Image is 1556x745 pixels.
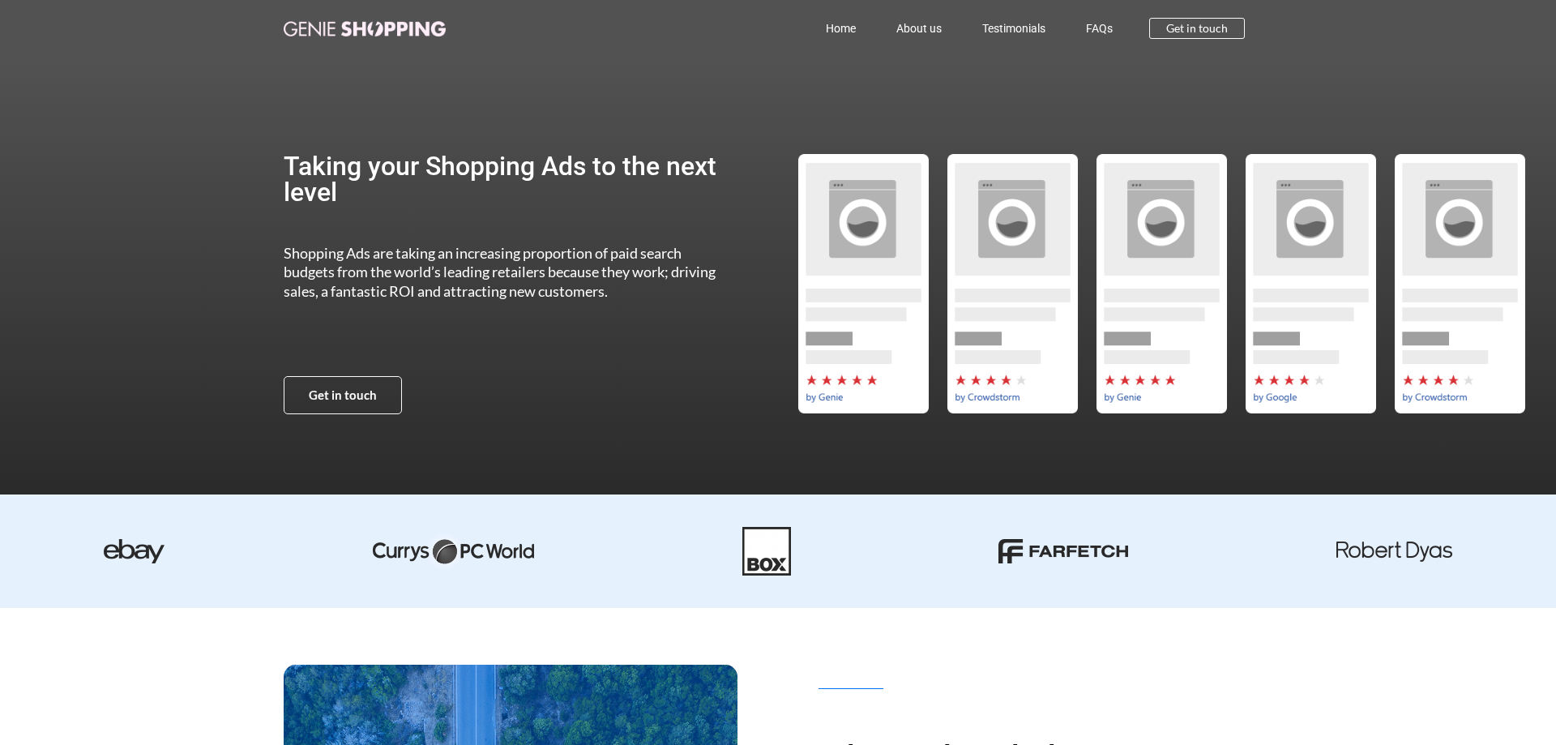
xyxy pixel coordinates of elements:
div: 5 / 5 [1385,154,1534,413]
div: by-crowdstorm [938,154,1087,413]
a: FAQs [1066,10,1133,47]
div: by-google [1236,154,1385,413]
a: About us [876,10,962,47]
a: Testimonials [962,10,1066,47]
img: ebay-dark [104,539,165,563]
a: Get in touch [1149,18,1245,39]
img: robert dyas [1336,542,1452,562]
img: farfetch-01 [998,539,1128,563]
div: by-crowdstorm [1385,154,1534,413]
img: genie-shopping-logo [284,21,446,36]
span: Get in touch [1166,23,1228,34]
div: 4 / 5 [1236,154,1385,413]
nav: Menu [517,10,1133,47]
h2: Taking your Shopping Ads to the next level [284,153,732,205]
a: Home [806,10,876,47]
a: Get in touch [284,376,402,414]
img: Box-01 [742,527,791,576]
div: 2 / 5 [938,154,1087,413]
div: by-genie [789,154,938,413]
div: by-genie [1087,154,1236,413]
div: 1 / 5 [789,154,938,413]
span: Get in touch [309,389,377,401]
span: Shopping Ads are taking an increasing proportion of paid search budgets from the world’s leading ... [284,244,716,300]
div: 3 / 5 [1087,154,1236,413]
div: Slides [789,154,1534,413]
